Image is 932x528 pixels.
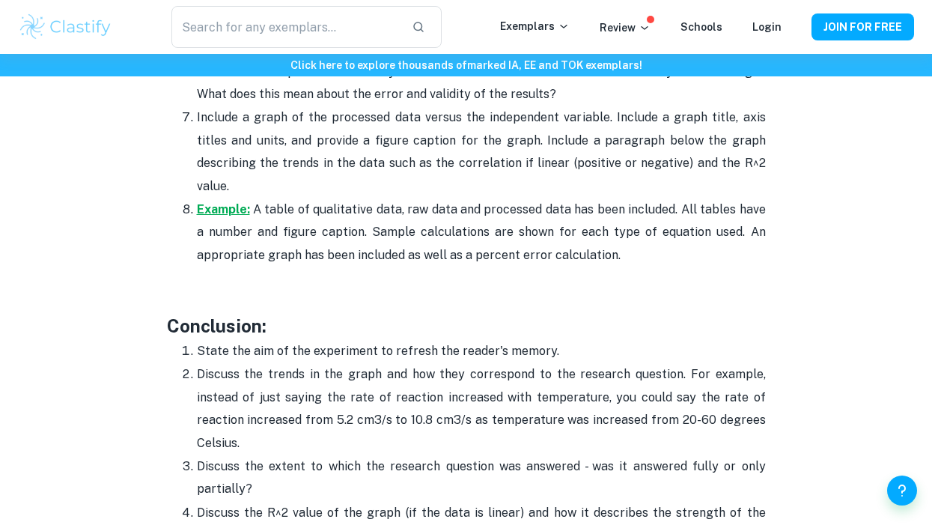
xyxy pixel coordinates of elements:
p: Discuss the extent to which the research question was answered - was it answered fully or only pa... [197,455,766,501]
p: A table of qualitative data, raw data and processed data has been included. All tables have a num... [197,198,766,267]
img: Clastify logo [18,12,113,42]
a: Schools [680,21,722,33]
p: State the aim of the experiment to refresh the reader's memory. [197,340,766,362]
a: Example: [197,202,250,216]
p: Include a graph of the processed data versus the independent variable. Include a graph title, axi... [197,106,766,198]
p: Exemplars [500,18,570,34]
a: Login [752,21,782,33]
button: JOIN FOR FREE [811,13,914,40]
h6: Click here to explore thousands of marked IA, EE and TOK exemplars ! [3,57,929,73]
input: Search for any exemplars... [171,6,400,48]
p: Discuss the trends in the graph and how they correspond to the research question. For example, in... [197,363,766,455]
h3: Conclusion: [167,312,766,339]
button: Help and Feedback [887,476,917,506]
p: Review [600,19,651,36]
